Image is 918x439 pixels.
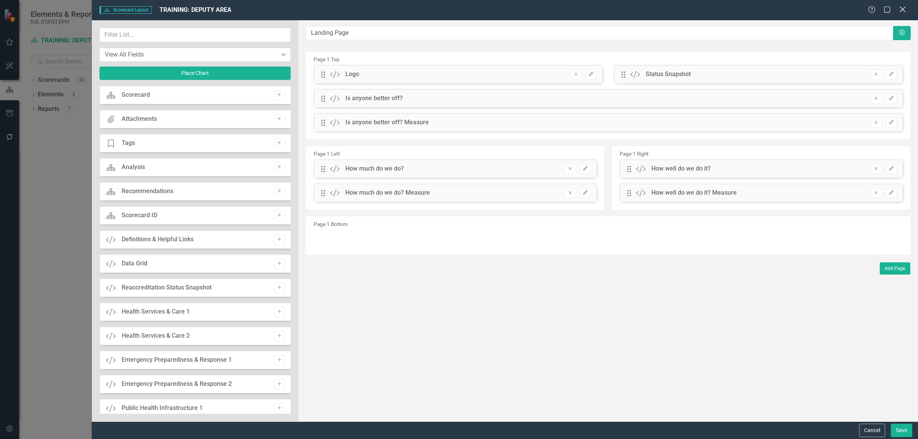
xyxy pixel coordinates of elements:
[345,164,404,173] div: How much do we do?
[345,118,429,127] div: Is anyone better off? Measure
[620,151,648,157] small: Page 1 Right
[122,259,147,268] div: Data Grid
[160,6,231,13] span: TRAINING: DEPUTY AREA
[891,424,912,437] button: Save
[122,115,157,124] div: Attachments
[314,221,348,227] small: Page 1 Bottom
[122,187,173,196] div: Recommendations
[345,70,359,79] div: Logo
[99,6,152,14] span: Scorecard Layout
[122,307,190,316] div: Health Services & Care 1
[122,356,232,364] div: Emergency Preparedness & Response 1
[345,94,403,103] div: Is anyone better off?
[99,28,291,42] input: Filter List...
[122,163,145,172] div: Analysis
[122,91,150,99] div: Scorecard
[345,189,430,197] div: How much do we do? Measure
[651,164,711,173] div: How well do we do it?
[646,70,691,79] div: Status Snapshot
[314,151,340,157] small: Page 1 Left
[306,26,894,40] input: Layout Name
[314,56,340,62] small: Page 1 Top
[651,189,737,197] div: How well do we do it? Measure
[105,50,277,59] div: View All Fields
[122,235,194,244] div: Definitions & Helpful Links
[122,404,203,413] div: Public Health Infrastructure 1
[122,139,135,148] div: Tags
[859,424,885,437] button: Cancel
[122,380,232,389] div: Emergency Preparedness & Response 2
[99,67,291,80] button: Place Chart
[122,211,157,220] div: Scorecard ID
[122,332,190,340] div: Health Services & Care 2
[880,262,910,275] button: Add Page
[122,283,212,292] div: Reaccreditation Status Snapshot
